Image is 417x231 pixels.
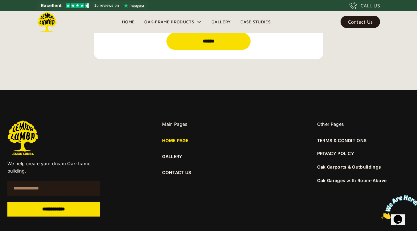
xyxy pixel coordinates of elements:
span: Excellent [41,2,62,9]
a: Contact Us [341,16,380,28]
img: Trustpilot 4.5 stars [66,3,89,8]
p: We help create your dream Oak-frame building. [7,160,100,175]
div: Oak-Frame Products [139,11,206,33]
a: Case Studies [235,17,276,26]
form: Email Form [7,181,100,217]
a: Gallery [206,17,235,26]
img: Chat attention grabber [2,2,41,27]
div: Main Pages [162,121,255,128]
img: Trustpilot logo [124,3,144,8]
span: 1 [2,2,5,8]
span: 15 reviews on [94,2,119,9]
a: See Lemon Lumba reviews on Trustpilot [37,1,148,10]
a: CALL US [350,2,380,9]
div: Contact Us [348,20,373,24]
a: CONTACT US [162,169,255,176]
div: Other Pages [317,121,410,128]
a: Home [117,17,139,26]
a: TERMS & CONDITIONS [317,137,367,144]
a: Oak Carports & Outbuildings [317,164,381,169]
div: CALL US [361,2,380,9]
a: Oak Garages with Room-Above [317,178,387,183]
a: HOME PAGE [162,137,189,144]
a: GALLERY [162,153,255,160]
a: PRIVACY POLICY [317,150,354,157]
div: Oak-Frame Products [144,18,194,26]
iframe: chat widget [379,193,417,222]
